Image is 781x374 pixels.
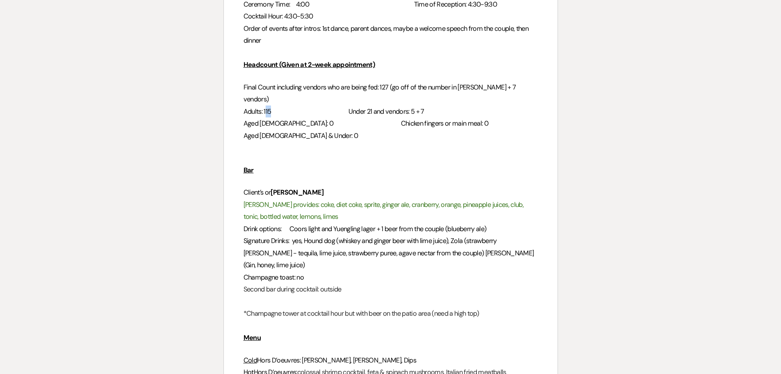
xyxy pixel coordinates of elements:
[244,24,530,45] span: Order of events after intros: 1st dance, parent dances, maybe a welcome speech from the couple, t...
[244,12,313,21] span: Cocktail Hour: 4:30-5:30
[257,356,416,365] span: Hors D’oeuvres: [PERSON_NAME], [PERSON_NAME], Dips
[244,188,271,197] span: Client’s or
[401,119,489,128] span: Chicken fingers or main meal: 0
[244,307,538,319] h3: *Champagne tower at cocktail hour but with beer on the patio area (need a high top)
[244,283,538,295] h3: Second bar during cocktail: outside
[348,107,424,116] span: Under 21 and vendors: 5 + 7
[244,200,525,221] span: [PERSON_NAME] provides: coke, diet coke, sprite, ginger ale, cranberry, orange, pineapple juices,...
[271,188,323,197] strong: [PERSON_NAME]
[244,131,358,140] span: Aged [DEMOGRAPHIC_DATA] & Under: 0
[244,166,254,174] u: Bar
[244,356,257,365] u: Cold
[244,236,535,269] span: Signature Drinks: yes, Hound dog (whiskey and ginger beer with lime juice), Zola (strawberry [PER...
[244,60,375,69] u: Headcount (Given at 2-week appointment)
[244,83,517,103] span: Final Count including vendors who are being fed: 127 (go off of the number in [PERSON_NAME] + 7 v...
[244,273,304,282] span: Champagne toast: no
[244,107,271,116] span: Adults: 115
[244,119,334,128] span: Aged [DEMOGRAPHIC_DATA]: 0
[244,225,487,233] span: Drink options: Coors light and Yuengling lager + 1 beer from the couple (blueberry ale)
[244,333,261,342] u: Menu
